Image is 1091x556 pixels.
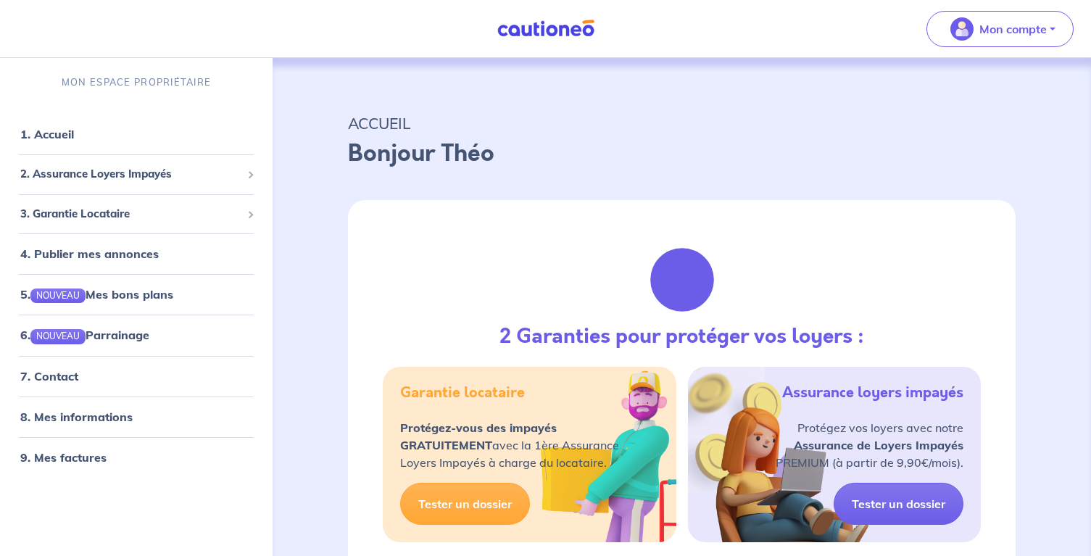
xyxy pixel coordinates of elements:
[6,120,267,149] div: 1. Accueil
[782,384,963,402] h5: Assurance loyers impayés
[348,136,1016,171] p: Bonjour Théo
[20,127,74,141] a: 1. Accueil
[6,443,267,472] div: 9. Mes factures
[794,438,963,452] strong: Assurance de Loyers Impayés
[400,419,619,471] p: avec la 1ère Assurance Loyers Impayés à charge du locataire.
[776,419,963,471] p: Protégez vos loyers avec notre PREMIUM (à partir de 9,90€/mois).
[348,110,1016,136] p: ACCUEIL
[20,287,173,302] a: 5.NOUVEAUMes bons plans
[6,239,267,268] div: 4. Publier mes annonces
[979,20,1047,38] p: Mon compte
[6,200,267,228] div: 3. Garantie Locataire
[400,384,525,402] h5: Garantie locataire
[499,325,864,349] h3: 2 Garanties pour protéger vos loyers :
[950,17,974,41] img: illu_account_valid_menu.svg
[20,328,149,342] a: 6.NOUVEAUParrainage
[926,11,1074,47] button: illu_account_valid_menu.svgMon compte
[6,402,267,431] div: 8. Mes informations
[20,450,107,465] a: 9. Mes factures
[20,410,133,424] a: 8. Mes informations
[6,320,267,349] div: 6.NOUVEAUParrainage
[643,241,721,319] img: justif-loupe
[20,369,78,383] a: 7. Contact
[20,166,241,183] span: 2. Assurance Loyers Impayés
[6,160,267,188] div: 2. Assurance Loyers Impayés
[491,20,600,38] img: Cautioneo
[6,362,267,391] div: 7. Contact
[20,246,159,261] a: 4. Publier mes annonces
[400,483,530,525] a: Tester un dossier
[400,420,557,452] strong: Protégez-vous des impayés GRATUITEMENT
[62,75,211,89] p: MON ESPACE PROPRIÉTAIRE
[834,483,963,525] a: Tester un dossier
[20,206,241,223] span: 3. Garantie Locataire
[6,280,267,309] div: 5.NOUVEAUMes bons plans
